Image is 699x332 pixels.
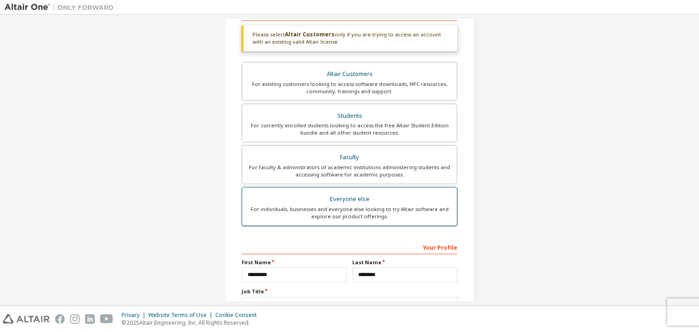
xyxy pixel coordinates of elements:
div: Students [248,110,451,122]
label: Job Title [242,288,457,295]
div: For faculty & administrators of academic institutions administering students and accessing softwa... [248,164,451,178]
div: For individuals, businesses and everyone else looking to try Altair software and explore our prod... [248,206,451,220]
div: For currently enrolled students looking to access the free Altair Student Edition bundle and all ... [248,122,451,136]
img: Altair One [5,3,118,12]
p: © 2025 Altair Engineering, Inc. All Rights Reserved. [122,319,262,327]
div: Faculty [248,151,451,164]
img: linkedin.svg [85,314,95,324]
img: facebook.svg [55,314,65,324]
div: For existing customers looking to access software downloads, HPC resources, community, trainings ... [248,80,451,95]
div: Everyone else [248,193,451,206]
div: Please select only if you are trying to access an account with an existing valid Altair license. [242,25,457,51]
div: Cookie Consent [215,312,262,319]
img: youtube.svg [100,314,113,324]
img: instagram.svg [70,314,80,324]
div: Your Profile [242,240,457,254]
div: Website Terms of Use [148,312,215,319]
div: Altair Customers [248,68,451,80]
label: Last Name [352,259,457,266]
div: Privacy [122,312,148,319]
b: Altair Customers [285,30,334,38]
label: First Name [242,259,347,266]
img: altair_logo.svg [3,314,50,324]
